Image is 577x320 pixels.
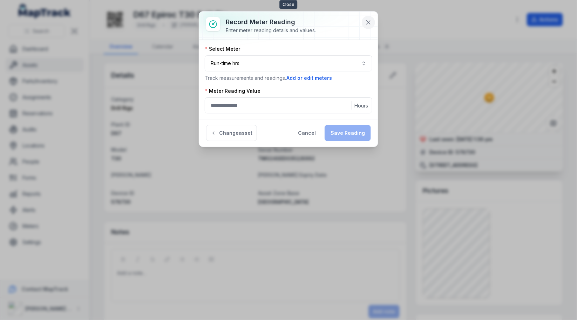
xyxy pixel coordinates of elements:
[286,74,332,82] button: Add or edit meters
[206,125,257,141] button: Changeasset
[205,88,260,95] label: Meter Reading Value
[280,0,298,9] span: Close
[292,125,322,141] button: Cancel
[226,17,316,27] h3: Record meter reading
[205,46,240,53] label: Select Meter
[205,55,372,71] button: Run-time hrs
[205,74,372,82] p: Track measurements and readings.
[205,97,372,113] input: :r9p:-form-item-label
[226,27,316,34] div: Enter meter reading details and values.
